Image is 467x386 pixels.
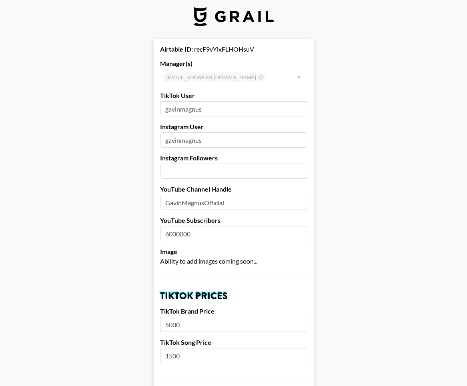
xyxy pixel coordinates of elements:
label: Image [160,248,307,256]
strong: Airtable ID: [160,45,193,53]
label: Instagram User [160,123,307,131]
label: TikTok User [160,92,307,100]
label: Instagram Followers [160,154,307,162]
span: Ability to add images coming soon... [160,257,257,265]
h2: TikTok Prices [160,291,307,301]
label: TikTok Song Price [160,338,307,346]
label: YouTube Channel Handle [160,185,307,193]
div: recF9vYlxFLHOHsuV [160,45,307,53]
img: Grail Talent Logo [194,7,274,26]
label: Manager(s) [160,60,307,68]
label: YouTube Subscribers [160,216,307,224]
label: TikTok Brand Price [160,307,307,315]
